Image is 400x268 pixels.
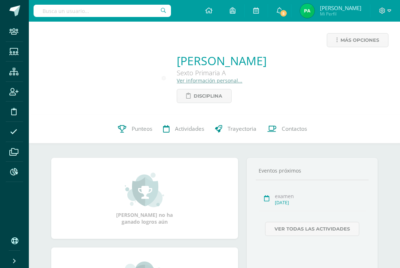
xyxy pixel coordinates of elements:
a: Ver información personal... [177,77,242,84]
input: Busca un usuario... [34,5,171,17]
a: Contactos [262,115,312,143]
span: Actividades [175,125,204,133]
a: [PERSON_NAME] [177,53,267,68]
img: cbca74cb3b622c2d4bb0cc9cec6fd93a.png [300,4,315,18]
a: Ver todas las actividades [265,222,359,236]
a: Actividades [158,115,210,143]
div: [DATE] [275,200,366,206]
span: Disciplina [194,89,222,103]
span: Trayectoria [228,125,256,133]
a: Punteos [113,115,158,143]
div: Sexto Primaria A [177,68,267,77]
span: Más opciones [340,33,379,47]
a: Disciplina [177,89,232,103]
div: Eventos próximos [256,167,369,174]
div: [PERSON_NAME] no ha ganado logros aún [109,172,181,225]
span: 5 [280,9,287,17]
span: [PERSON_NAME] [320,4,361,12]
span: Mi Perfil [320,11,361,17]
span: Punteos [132,125,152,133]
img: achievement_small.png [125,172,164,208]
a: Trayectoria [210,115,262,143]
a: Más opciones [327,33,388,47]
div: examen [275,193,366,200]
span: Contactos [282,125,307,133]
